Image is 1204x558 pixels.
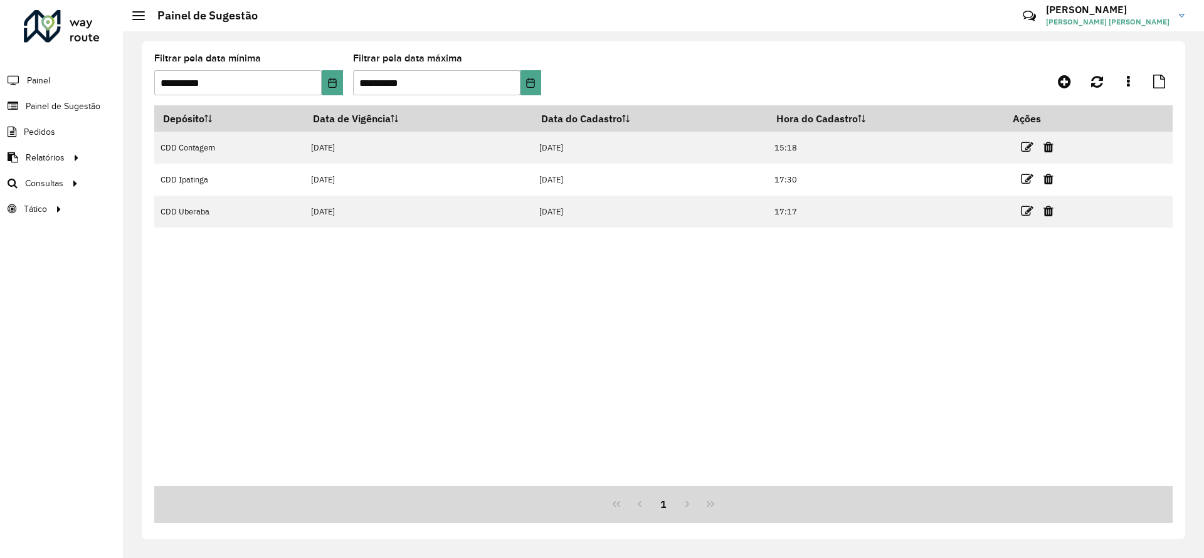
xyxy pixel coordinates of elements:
span: Pedidos [24,125,55,139]
button: Choose Date [322,70,342,95]
span: Painel de Sugestão [26,100,100,113]
td: 17:30 [768,164,1004,196]
a: Editar [1021,171,1033,187]
span: [PERSON_NAME] [PERSON_NAME] [1046,16,1170,28]
td: [DATE] [304,196,532,228]
h3: [PERSON_NAME] [1046,4,1170,16]
span: Consultas [25,177,63,190]
span: Relatórios [26,151,65,164]
th: Depósito [154,105,304,132]
td: 15:18 [768,132,1004,164]
h2: Painel de Sugestão [145,9,258,23]
label: Filtrar pela data mínima [154,51,261,66]
td: CDD Contagem [154,132,304,164]
a: Excluir [1043,139,1053,155]
th: Ações [1005,105,1080,132]
th: Data do Cadastro [532,105,768,132]
span: Painel [27,74,50,87]
td: [DATE] [304,132,532,164]
td: CDD Uberaba [154,196,304,228]
td: [DATE] [532,132,768,164]
td: CDD Ipatinga [154,164,304,196]
label: Filtrar pela data máxima [353,51,462,66]
td: [DATE] [304,164,532,196]
a: Editar [1021,139,1033,155]
td: 17:17 [768,196,1004,228]
span: Tático [24,203,47,216]
td: [DATE] [532,196,768,228]
a: Contato Rápido [1016,3,1043,29]
th: Data de Vigência [304,105,532,132]
a: Excluir [1043,203,1053,219]
button: 1 [652,492,675,516]
th: Hora do Cadastro [768,105,1004,132]
td: [DATE] [532,164,768,196]
a: Editar [1021,203,1033,219]
a: Excluir [1043,171,1053,187]
button: Choose Date [520,70,541,95]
